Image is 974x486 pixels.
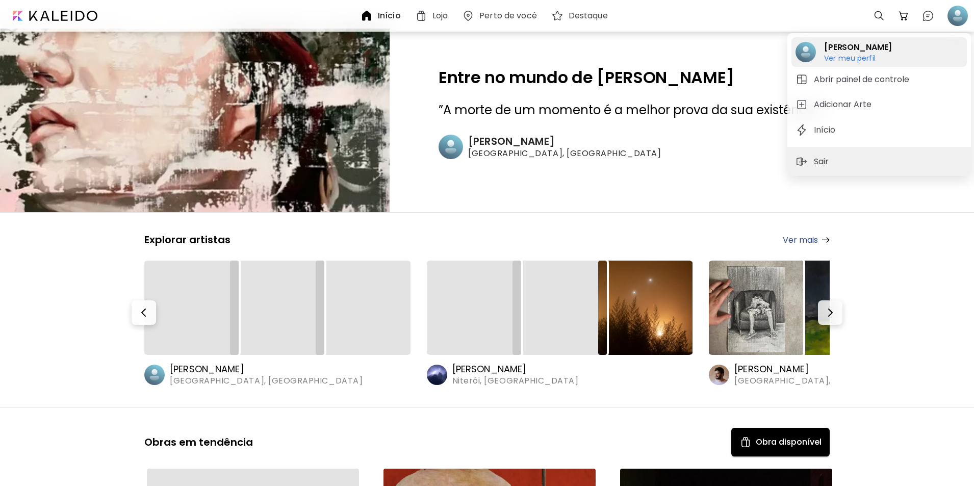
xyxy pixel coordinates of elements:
[791,151,836,172] button: sign-outSair
[791,69,967,90] button: tabAbrir painel de controle
[814,124,838,136] h5: Início
[814,73,912,86] h5: Abrir painel de controle
[791,120,967,140] button: tabInício
[796,73,808,86] img: tab
[824,41,892,54] h2: [PERSON_NAME]
[824,54,892,63] h6: Ver meu perfil
[814,156,832,168] p: Sair
[796,124,808,136] img: tab
[796,156,808,168] img: sign-out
